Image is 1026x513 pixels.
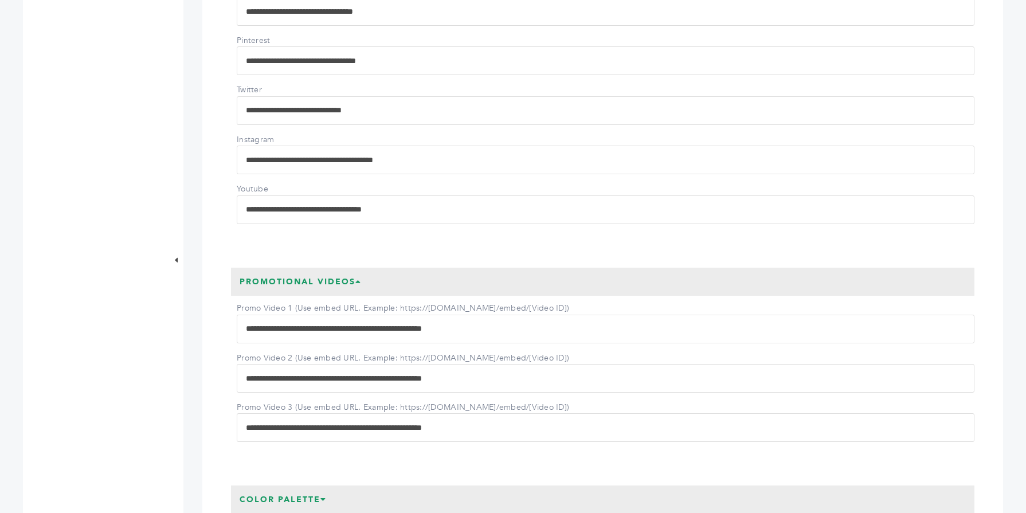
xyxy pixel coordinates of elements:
label: Instagram [237,134,317,146]
label: Promo Video 3 (Use embed URL. Example: https://[DOMAIN_NAME]/embed/[Video ID]) [237,402,569,413]
label: Promo Video 2 (Use embed URL. Example: https://[DOMAIN_NAME]/embed/[Video ID]) [237,353,569,364]
label: Youtube [237,183,317,195]
label: Pinterest [237,35,317,46]
h3: Promotional Videos [231,268,370,296]
label: Promo Video 1 (Use embed URL. Example: https://[DOMAIN_NAME]/embed/[Video ID]) [237,303,569,314]
label: Twitter [237,84,317,96]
